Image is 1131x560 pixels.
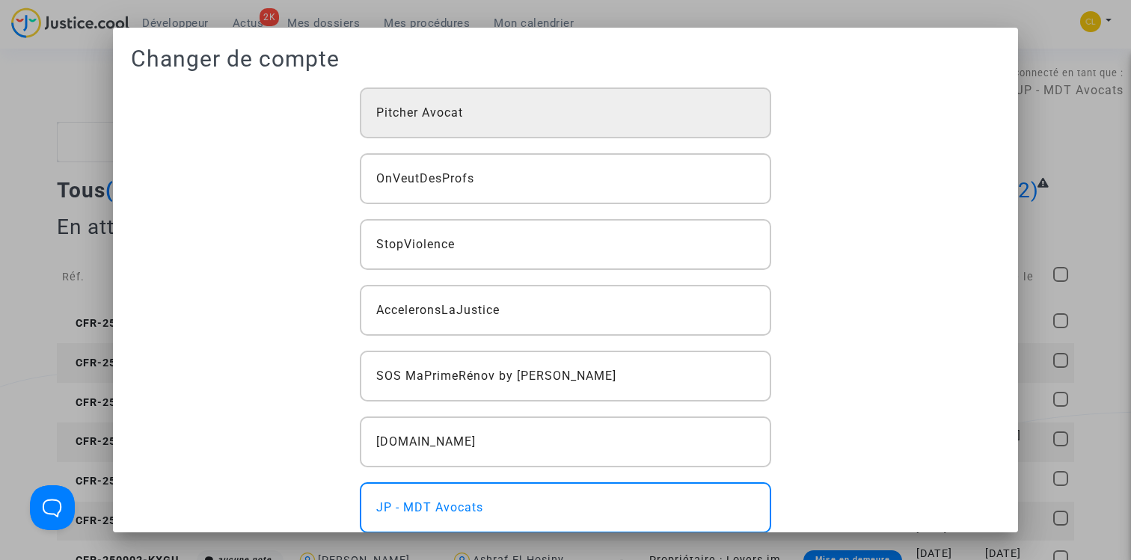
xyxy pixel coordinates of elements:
[376,104,463,122] span: Pitcher Avocat
[376,236,455,253] span: StopViolence
[376,301,500,319] span: AcceleronsLaJustice
[376,433,476,451] span: [DOMAIN_NAME]
[376,367,616,385] span: SOS MaPrimeRénov by [PERSON_NAME]
[376,499,483,517] span: JP - MDT Avocats
[376,170,474,188] span: OnVeutDesProfs
[131,46,1000,73] h1: Changer de compte
[30,485,75,530] iframe: Help Scout Beacon - Open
